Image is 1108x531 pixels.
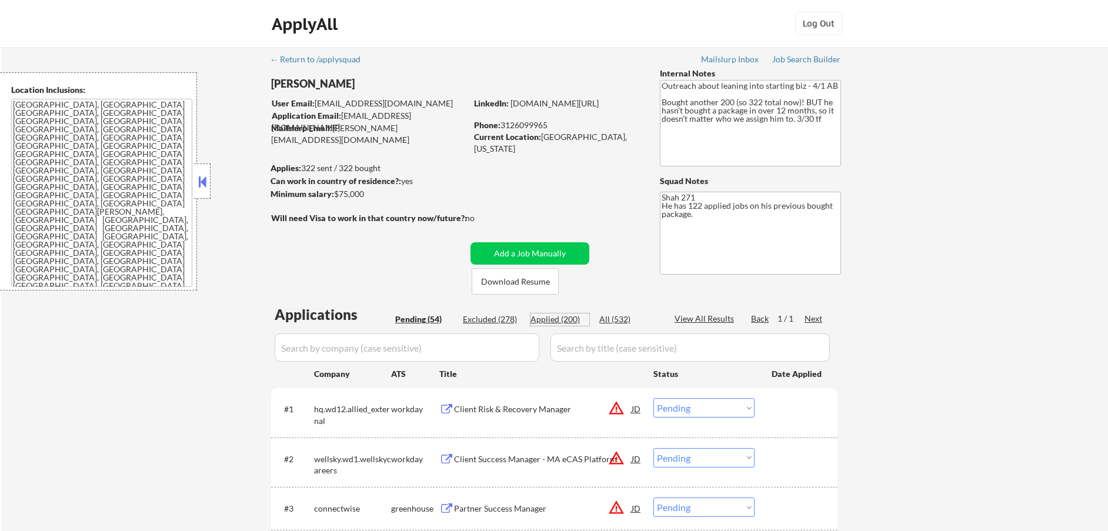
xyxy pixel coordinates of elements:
button: Download Resume [472,268,559,295]
a: ← Return to /applysquad [270,55,372,66]
div: [EMAIL_ADDRESS][DOMAIN_NAME] [272,110,466,133]
strong: Can work in country of residence?: [271,176,401,186]
div: Status [653,363,755,384]
input: Search by company (case sensitive) [275,333,539,362]
strong: Phone: [474,120,500,130]
div: Client Risk & Recovery Manager [454,403,632,415]
div: Applied (200) [530,313,589,325]
div: [GEOGRAPHIC_DATA], [US_STATE] [474,131,640,154]
button: warning_amber [608,400,625,416]
div: #2 [284,453,305,465]
strong: Minimum salary: [271,189,334,199]
div: Partner Success Manager [454,503,632,515]
div: Next [805,313,823,325]
div: $75,000 [271,188,466,200]
div: Squad Notes [660,175,841,187]
div: Applications [275,308,391,322]
div: Internal Notes [660,68,841,79]
a: Job Search Builder [772,55,841,66]
div: yes [271,175,463,187]
div: Back [751,313,770,325]
div: Mailslurp Inbox [701,55,760,64]
div: Location Inclusions: [11,84,192,96]
div: Client Success Manager - MA eCAS Platform [454,453,632,465]
div: Date Applied [772,368,823,380]
button: warning_amber [608,499,625,516]
strong: Current Location: [474,132,541,142]
div: [PERSON_NAME] [271,76,513,91]
div: Company [314,368,391,380]
input: Search by title (case sensitive) [550,333,830,362]
div: no [465,212,499,224]
div: workday [391,403,439,415]
div: All (532) [599,313,658,325]
div: Job Search Builder [772,55,841,64]
div: [EMAIL_ADDRESS][DOMAIN_NAME] [272,98,466,109]
button: warning_amber [608,450,625,466]
strong: Will need Visa to work in that country now/future?: [271,213,467,223]
strong: User Email: [272,98,315,108]
strong: Applies: [271,163,301,173]
strong: Application Email: [272,111,341,121]
strong: Mailslurp Email: [271,123,332,133]
div: Title [439,368,642,380]
div: ATS [391,368,439,380]
a: [DOMAIN_NAME][URL] [510,98,599,108]
div: workday [391,453,439,465]
div: View All Results [675,313,737,325]
div: JD [630,398,642,419]
div: 3126099965 [474,119,640,131]
strong: LinkedIn: [474,98,509,108]
div: ApplyAll [272,14,341,34]
div: 1 / 1 [777,313,805,325]
div: Excluded (278) [463,313,522,325]
div: connectwise [314,503,391,515]
div: wellsky.wd1.wellskycareers [314,453,391,476]
div: #1 [284,403,305,415]
button: Add a Job Manually [470,242,589,265]
div: greenhouse [391,503,439,515]
div: JD [630,497,642,519]
div: JD [630,448,642,469]
div: hq.wd12.allied_external [314,403,391,426]
div: [PERSON_NAME][EMAIL_ADDRESS][DOMAIN_NAME] [271,122,466,145]
a: Mailslurp Inbox [701,55,760,66]
div: ← Return to /applysquad [270,55,372,64]
div: 322 sent / 322 bought [271,162,466,174]
div: Pending (54) [395,313,454,325]
div: #3 [284,503,305,515]
button: Log Out [795,12,842,35]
